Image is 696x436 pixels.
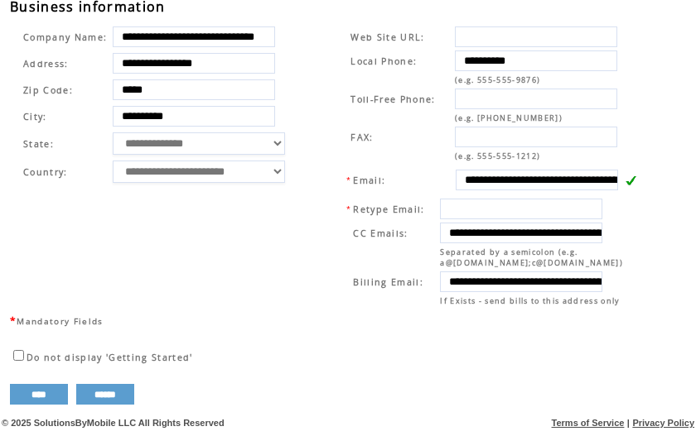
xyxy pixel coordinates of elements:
[350,93,435,105] span: Toll-Free Phone:
[23,138,107,150] span: State:
[23,58,69,69] span: Address:
[353,276,423,288] span: Billing Email:
[23,166,68,178] span: Country:
[2,418,225,428] span: © 2025 SolutionsByMobile LLC All Rights Reserved
[627,418,630,428] span: |
[455,113,563,123] span: (e.g. [PHONE_NUMBER])
[17,315,103,327] span: Mandatory Fields
[625,175,636,186] img: v.gif
[350,132,373,143] span: FAX:
[440,247,623,268] span: Separated by a semicolon (e.g. a@[DOMAIN_NAME];c@[DOMAIN_NAME])
[350,55,417,67] span: Local Phone:
[353,175,385,186] span: Email:
[23,84,73,96] span: Zip Code:
[455,151,540,161] span: (e.g. 555-555-1212)
[27,352,193,363] span: Do not display 'Getting Started'
[353,228,408,239] span: CC Emails:
[440,295,620,306] span: If Exists - send bills to this address only
[353,204,424,215] span: Retype Email:
[23,31,107,43] span: Company Name:
[23,111,47,122] span: City:
[350,31,424,43] span: Web Site URL:
[455,74,540,85] span: (e.g. 555-555-9876)
[632,418,694,428] a: Privacy Policy
[552,418,625,428] a: Terms of Service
